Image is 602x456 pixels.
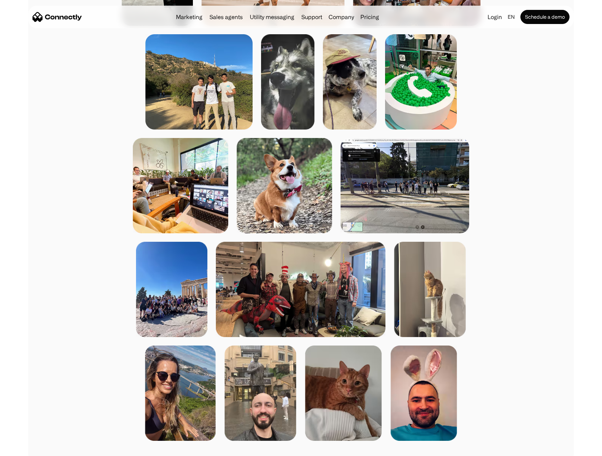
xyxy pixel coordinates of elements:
[505,12,519,22] div: en
[485,12,505,22] a: Login
[207,14,246,20] a: Sales agents
[508,12,515,22] div: en
[329,12,354,22] div: Company
[247,14,297,20] a: Utility messaging
[173,14,205,20] a: Marketing
[14,444,42,454] ul: Language list
[358,14,382,20] a: Pricing
[299,14,325,20] a: Support
[33,12,82,22] a: home
[326,12,356,22] div: Company
[7,443,42,454] aside: Language selected: English
[520,10,569,24] a: Schedule a demo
